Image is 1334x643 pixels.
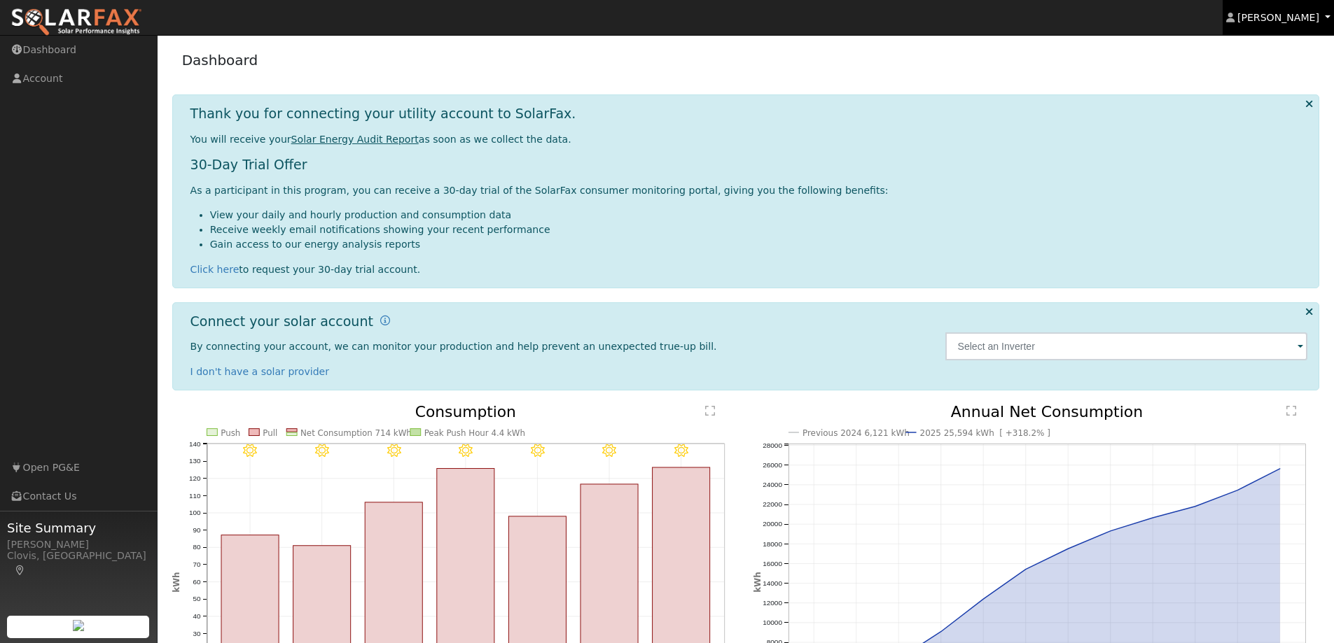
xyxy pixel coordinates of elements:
[315,444,328,458] i: 8/20 - Clear
[753,572,763,593] text: kWh
[763,599,782,607] text: 12000
[193,595,201,602] text: 50
[1235,488,1241,493] circle: onclick=""
[7,549,150,578] div: Clovis, [GEOGRAPHIC_DATA]
[193,630,201,637] text: 30
[189,457,201,465] text: 130
[706,405,716,416] text: 
[193,543,201,551] text: 80
[424,428,526,437] text: Peak Push Hour 4.4 kWh
[190,183,1308,198] p: As a participant in this program, you can receive a 30-day trial of the SolarFax consumer monitor...
[182,52,258,69] a: Dashboard
[1150,515,1155,521] circle: onclick=""
[1065,546,1071,551] circle: onclick=""
[189,474,201,482] text: 120
[763,619,782,626] text: 10000
[980,596,986,602] circle: onclick=""
[387,444,400,458] i: 8/21 - MostlyClear
[210,222,1308,237] li: Receive weekly email notifications showing your recent performance
[300,428,412,437] text: Net Consumption 714 kWh
[803,428,910,438] text: Previous 2024 6,121 kWh
[243,444,256,458] i: 8/19 - Clear
[190,157,1308,173] h1: 30-Day Trial Offer
[415,403,516,421] text: Consumption
[763,500,782,508] text: 22000
[763,579,782,587] text: 14000
[763,560,782,567] text: 16000
[11,8,142,37] img: SolarFax
[7,518,150,537] span: Site Summary
[263,428,277,437] text: Pull
[210,237,1308,252] li: Gain access to our energy analysis reports
[459,444,472,458] i: 8/22 - Clear
[1023,567,1029,572] circle: onclick=""
[193,560,201,568] text: 70
[190,262,1308,277] div: to request your 30-day trial account.
[1237,12,1319,23] span: [PERSON_NAME]
[190,313,373,330] h1: Connect your solar account
[291,134,419,145] u: Solar Energy Audit Report
[193,578,201,586] text: 60
[938,629,944,635] circle: onclick=""
[763,520,782,528] text: 20000
[73,620,84,631] img: retrieve
[1193,504,1198,509] circle: onclick=""
[951,403,1144,421] text: Annual Net Consumption
[674,444,688,458] i: 8/25 - Clear
[763,461,782,469] text: 26000
[189,491,201,499] text: 110
[190,341,717,352] span: By connecting your account, we can monitor your production and help prevent an unexpected true-up...
[945,332,1308,360] input: Select an Inverter
[221,428,240,437] text: Push
[919,428,1050,438] text: 2025 25,594 kWh [ +318.2% ]
[1108,528,1113,534] circle: onclick=""
[763,441,782,449] text: 28000
[189,439,201,447] text: 140
[193,612,201,620] text: 40
[531,444,544,458] i: 8/23 - Clear
[603,444,616,458] i: 8/24 - Clear
[190,264,239,275] a: Click here
[763,481,782,488] text: 24000
[1286,405,1296,416] text: 
[190,366,330,377] a: I don't have a solar provider
[210,208,1308,222] li: View your daily and hourly production and consumption data
[189,509,201,516] text: 100
[193,526,201,534] text: 90
[190,134,571,145] span: You will receive your as soon as we collect the data.
[171,572,181,592] text: kWh
[190,106,576,122] h1: Thank you for connecting your utility account to SolarFax.
[7,537,150,552] div: [PERSON_NAME]
[1277,466,1283,472] circle: onclick=""
[763,539,782,547] text: 18000
[14,565,27,576] a: Map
